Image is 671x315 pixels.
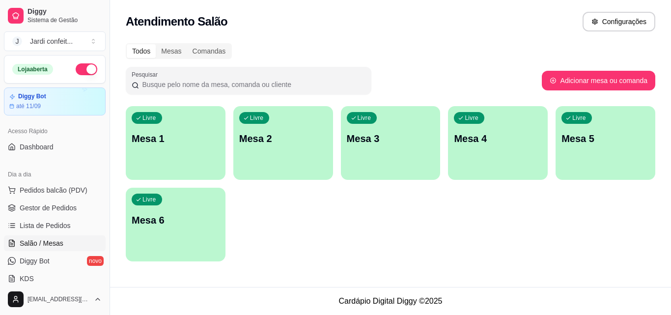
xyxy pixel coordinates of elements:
[4,139,106,155] a: Dashboard
[18,93,46,100] article: Diggy Bot
[20,238,63,248] span: Salão / Mesas
[110,287,671,315] footer: Cardápio Digital Diggy © 2025
[561,132,649,145] p: Mesa 5
[126,14,227,29] h2: Atendimento Salão
[4,31,106,51] button: Select a team
[4,235,106,251] a: Salão / Mesas
[542,71,655,90] button: Adicionar mesa ou comanda
[583,12,655,31] button: Configurações
[139,80,365,89] input: Pesquisar
[239,132,327,145] p: Mesa 2
[20,221,71,230] span: Lista de Pedidos
[341,106,441,180] button: LivreMesa 3
[142,114,156,122] p: Livre
[28,16,102,24] span: Sistema de Gestão
[126,188,225,261] button: LivreMesa 6
[76,63,97,75] button: Alterar Status
[556,106,655,180] button: LivreMesa 5
[4,253,106,269] a: Diggy Botnovo
[127,44,156,58] div: Todos
[4,182,106,198] button: Pedidos balcão (PDV)
[250,114,264,122] p: Livre
[20,185,87,195] span: Pedidos balcão (PDV)
[28,295,90,303] span: [EMAIL_ADDRESS][DOMAIN_NAME]
[12,64,53,75] div: Loja aberta
[4,271,106,286] a: KDS
[448,106,548,180] button: LivreMesa 4
[16,102,41,110] article: até 11/09
[132,70,161,79] label: Pesquisar
[233,106,333,180] button: LivreMesa 2
[454,132,542,145] p: Mesa 4
[20,203,77,213] span: Gestor de Pedidos
[4,123,106,139] div: Acesso Rápido
[465,114,478,122] p: Livre
[347,132,435,145] p: Mesa 3
[132,213,220,227] p: Mesa 6
[156,44,187,58] div: Mesas
[20,142,54,152] span: Dashboard
[12,36,22,46] span: J
[4,4,106,28] a: DiggySistema de Gestão
[4,287,106,311] button: [EMAIL_ADDRESS][DOMAIN_NAME]
[4,218,106,233] a: Lista de Pedidos
[358,114,371,122] p: Livre
[132,132,220,145] p: Mesa 1
[4,167,106,182] div: Dia a dia
[20,274,34,284] span: KDS
[28,7,102,16] span: Diggy
[4,200,106,216] a: Gestor de Pedidos
[20,256,50,266] span: Diggy Bot
[142,196,156,203] p: Livre
[4,87,106,115] a: Diggy Botaté 11/09
[30,36,73,46] div: Jardi confeit ...
[572,114,586,122] p: Livre
[126,106,225,180] button: LivreMesa 1
[187,44,231,58] div: Comandas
